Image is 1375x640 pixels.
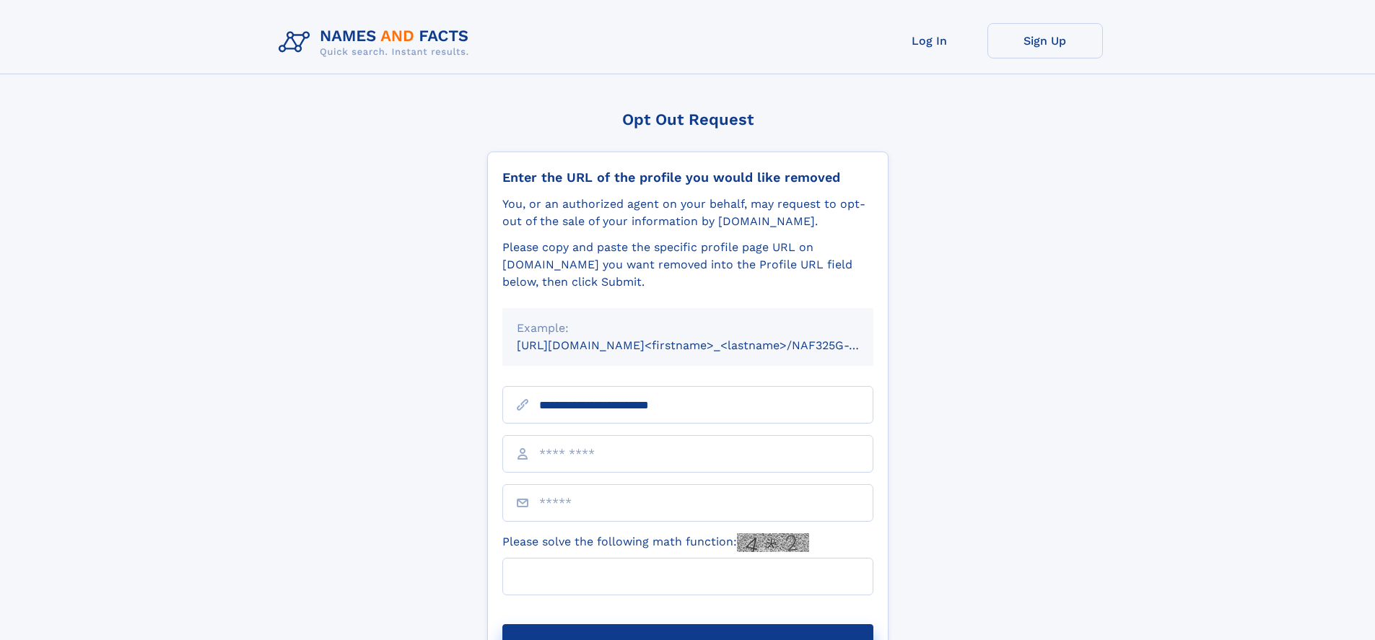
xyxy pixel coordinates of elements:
a: Log In [872,23,987,58]
small: [URL][DOMAIN_NAME]<firstname>_<lastname>/NAF325G-xxxxxxxx [517,338,901,352]
a: Sign Up [987,23,1103,58]
div: Enter the URL of the profile you would like removed [502,170,873,185]
label: Please solve the following math function: [502,533,809,552]
div: Please copy and paste the specific profile page URL on [DOMAIN_NAME] you want removed into the Pr... [502,239,873,291]
div: Opt Out Request [487,110,889,128]
div: You, or an authorized agent on your behalf, may request to opt-out of the sale of your informatio... [502,196,873,230]
img: Logo Names and Facts [273,23,481,62]
div: Example: [517,320,859,337]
